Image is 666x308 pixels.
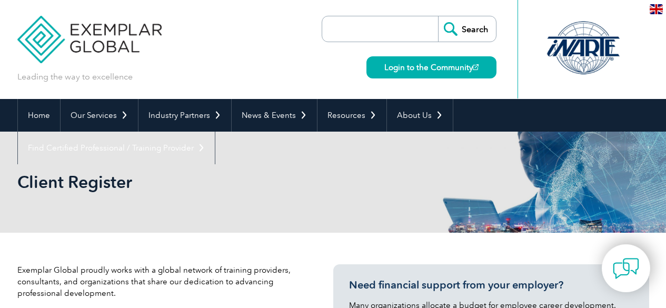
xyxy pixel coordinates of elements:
h2: Client Register [17,174,460,191]
a: Our Services [61,99,138,132]
a: Resources [317,99,386,132]
p: Exemplar Global proudly works with a global network of training providers, consultants, and organ... [17,264,302,299]
p: Leading the way to excellence [17,71,133,83]
input: Search [438,16,496,42]
img: en [650,4,663,14]
a: News & Events [232,99,317,132]
a: Login to the Community [366,56,496,78]
a: Industry Partners [138,99,231,132]
a: Home [18,99,60,132]
h3: Need financial support from your employer? [349,279,633,292]
a: Find Certified Professional / Training Provider [18,132,215,164]
img: open_square.png [473,64,479,70]
a: About Us [387,99,453,132]
img: contact-chat.png [613,255,639,282]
